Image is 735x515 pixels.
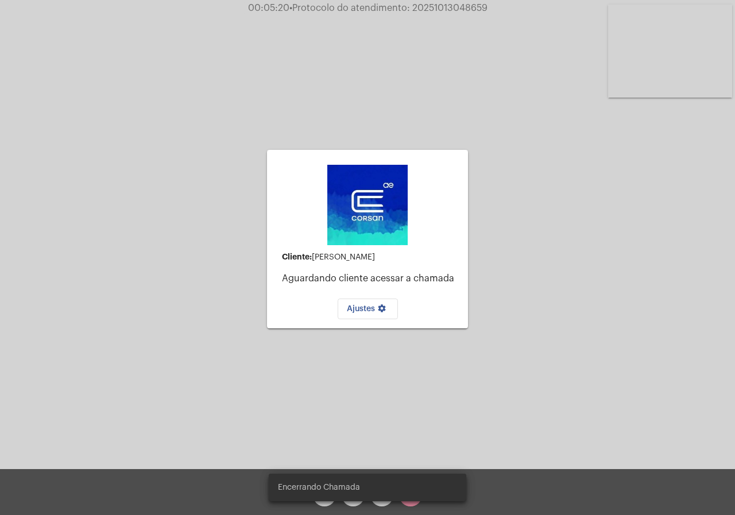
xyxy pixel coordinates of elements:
[289,3,488,13] span: Protocolo do atendimento: 20251013048659
[282,253,312,261] strong: Cliente:
[347,305,389,313] span: Ajustes
[248,3,289,13] span: 00:05:20
[282,273,459,284] p: Aguardando cliente acessar a chamada
[338,299,398,319] button: Ajustes
[278,482,360,493] span: Encerrando Chamada
[289,3,292,13] span: •
[327,165,408,245] img: d4669ae0-8c07-2337-4f67-34b0df7f5ae4.jpeg
[375,304,389,317] mat-icon: settings
[282,253,459,262] div: [PERSON_NAME]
